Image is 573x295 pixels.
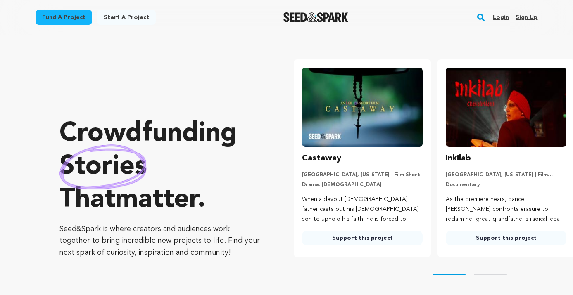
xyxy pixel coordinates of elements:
img: hand sketched image [59,144,147,189]
p: As the premiere nears, dancer [PERSON_NAME] confronts erasure to reclaim her great-grandfather's ... [446,195,566,224]
a: Seed&Spark Homepage [283,12,348,22]
a: Login [493,11,509,24]
img: Castaway image [302,68,423,147]
p: Crowdfunding that . [59,118,261,217]
img: Inkilab image [446,68,566,147]
a: Fund a project [36,10,92,25]
a: Support this project [446,231,566,245]
p: [GEOGRAPHIC_DATA], [US_STATE] | Film Short [302,172,423,178]
p: Documentary [446,182,566,188]
p: When a devout [DEMOGRAPHIC_DATA] father casts out his [DEMOGRAPHIC_DATA] son to uphold his faith,... [302,195,423,224]
a: Support this project [302,231,423,245]
h3: Castaway [302,152,341,165]
span: matter [115,187,197,213]
a: Start a project [97,10,156,25]
img: Seed&Spark Logo Dark Mode [283,12,348,22]
p: Drama, [DEMOGRAPHIC_DATA] [302,182,423,188]
a: Sign up [516,11,537,24]
p: Seed&Spark is where creators and audiences work together to bring incredible new projects to life... [59,223,261,259]
p: [GEOGRAPHIC_DATA], [US_STATE] | Film Feature [446,172,566,178]
h3: Inkilab [446,152,471,165]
